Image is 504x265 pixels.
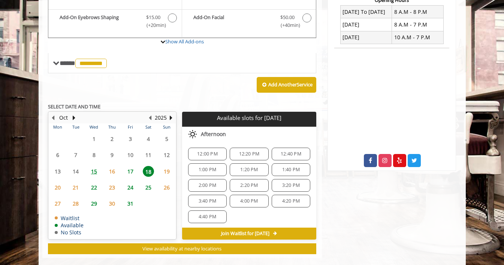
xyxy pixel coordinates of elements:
[282,167,300,173] span: 1:40 PM
[52,182,63,193] span: 20
[155,114,167,122] button: 2025
[67,123,85,131] th: Tue
[143,166,154,177] span: 18
[199,198,216,204] span: 3:40 PM
[88,182,100,193] span: 22
[230,163,268,176] div: 1:20 PM
[125,166,136,177] span: 17
[340,18,392,31] td: [DATE]
[49,195,67,212] td: Select day27
[161,182,172,193] span: 26
[67,179,85,195] td: Select day21
[139,163,157,179] td: Select day18
[272,163,310,176] div: 1:40 PM
[201,131,226,137] span: Afternoon
[221,231,269,237] span: Join Waitlist for [DATE]
[199,182,216,188] span: 2:00 PM
[282,182,300,188] span: 3:20 PM
[106,182,118,193] span: 23
[106,198,118,209] span: 30
[106,166,118,177] span: 16
[188,148,227,160] div: 12:00 PM
[188,210,227,223] div: 4:40 PM
[67,195,85,212] td: Select day28
[272,195,310,207] div: 4:20 PM
[85,195,103,212] td: Select day29
[103,163,121,179] td: Select day16
[146,13,160,21] span: $15.00
[186,13,312,31] label: Add-On Facial
[157,123,176,131] th: Sun
[103,179,121,195] td: Select day23
[340,31,392,44] td: [DATE]
[240,198,258,204] span: 4:00 PM
[281,151,301,157] span: 12:40 PM
[71,114,77,122] button: Next Month
[121,123,139,131] th: Fri
[230,195,268,207] div: 4:00 PM
[49,123,67,131] th: Mon
[49,179,67,195] td: Select day20
[239,151,260,157] span: 12:20 PM
[272,179,310,192] div: 3:20 PM
[142,245,221,252] span: View availability at nearby locations
[59,114,68,122] button: Oct
[230,148,268,160] div: 12:20 PM
[55,229,84,235] td: No Slots
[340,6,392,18] td: [DATE] To [DATE]
[161,166,172,177] span: 19
[188,130,197,139] img: afternoon slots
[185,115,313,121] p: Available slots for [DATE]
[48,243,317,254] button: View availability at nearby locations
[85,179,103,195] td: Select day22
[139,123,157,131] th: Sat
[55,215,84,221] td: Waitlist
[165,38,204,45] a: Show All Add-ons
[70,198,81,209] span: 28
[50,114,56,122] button: Previous Month
[52,198,63,209] span: 27
[147,114,153,122] button: Previous Year
[88,166,100,177] span: 15
[143,182,154,193] span: 25
[60,13,139,29] b: Add-On Eyebrows Shaping
[121,179,139,195] td: Select day24
[392,31,444,44] td: 10 A.M - 7 P.M
[240,182,258,188] span: 2:20 PM
[188,179,227,192] div: 2:00 PM
[257,77,316,93] button: Add AnotherService
[276,21,298,29] span: (+40min )
[52,13,178,31] label: Add-On Eyebrows Shaping
[121,163,139,179] td: Select day17
[392,6,444,18] td: 8 A.M - 8 P.M
[70,182,81,193] span: 21
[193,13,273,29] b: Add-On Facial
[197,151,218,157] span: 12:00 PM
[280,13,295,21] span: $50.00
[142,21,164,29] span: (+20min )
[272,148,310,160] div: 12:40 PM
[188,195,227,207] div: 3:40 PM
[85,163,103,179] td: Select day15
[125,198,136,209] span: 31
[199,167,216,173] span: 1:00 PM
[230,179,268,192] div: 2:20 PM
[199,214,216,220] span: 4:40 PM
[282,198,300,204] span: 4:20 PM
[392,18,444,31] td: 8 A.M - 7 P.M
[125,182,136,193] span: 24
[240,167,258,173] span: 1:20 PM
[268,81,313,88] b: Add Another Service
[88,198,100,209] span: 29
[188,163,227,176] div: 1:00 PM
[157,163,176,179] td: Select day19
[168,114,174,122] button: Next Year
[121,195,139,212] td: Select day31
[103,195,121,212] td: Select day30
[48,103,100,110] b: SELECT DATE AND TIME
[85,123,103,131] th: Wed
[103,123,121,131] th: Thu
[139,179,157,195] td: Select day25
[55,222,84,228] td: Available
